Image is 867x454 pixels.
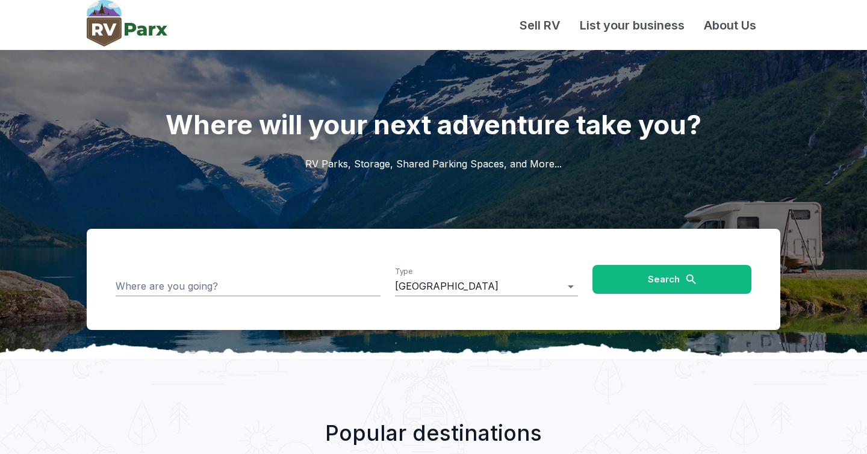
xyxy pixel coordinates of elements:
[87,417,780,449] h2: Popular destinations
[87,142,780,229] h2: RV Parks, Storage, Shared Parking Spaces, and More...
[395,277,578,296] div: [GEOGRAPHIC_DATA]
[694,16,766,34] a: About Us
[87,50,780,142] h1: Where will your next adventure take you?
[570,16,694,34] a: List your business
[510,16,570,34] a: Sell RV
[592,265,751,294] button: Search
[395,267,412,277] label: Type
